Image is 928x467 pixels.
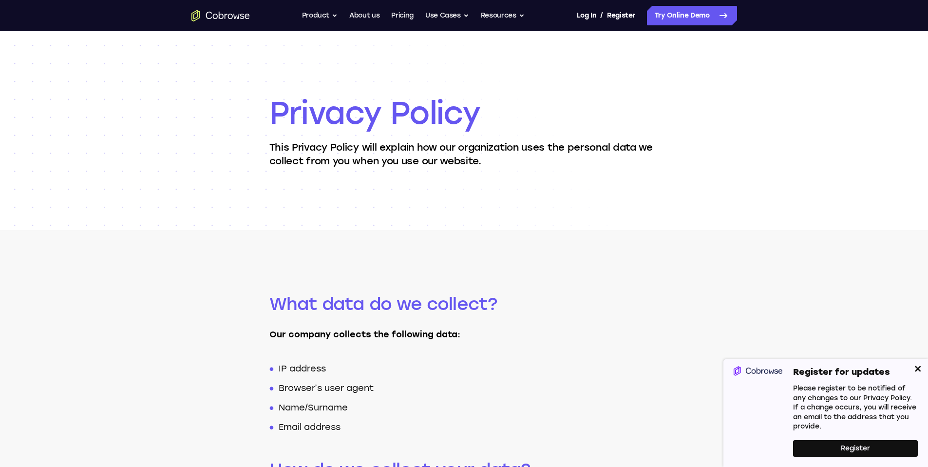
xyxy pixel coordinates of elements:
[279,357,659,376] li: IP address
[279,415,659,435] li: Email address
[793,366,908,378] h4: Register for updates
[191,10,250,21] a: Go to the home page
[349,6,379,25] a: About us
[481,6,525,25] button: Resources
[425,6,469,25] button: Use Cases
[269,292,659,316] h2: What data do we collect?
[600,10,603,21] span: /
[577,6,596,25] a: Log In
[269,329,460,340] strong: Our company collects the following data:
[607,6,635,25] a: Register
[279,396,659,415] li: Name/Surname
[647,6,737,25] a: Try Online Demo
[909,359,928,379] button: Close
[793,440,918,457] button: Register
[269,94,659,133] h1: Privacy Policy
[734,366,782,376] img: dialog featured image
[269,140,659,168] p: This Privacy Policy will explain how our organization uses the personal data we collect from you ...
[302,6,338,25] button: Product
[793,384,918,431] p: Please register to be notified of any changes to our Privacy Policy. If a change occurs, you will...
[723,359,928,467] div: Register for updates
[391,6,414,25] a: Pricing
[279,376,659,396] li: Browser’s user agent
